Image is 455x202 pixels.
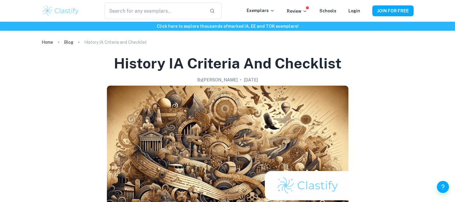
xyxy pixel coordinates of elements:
button: JOIN FOR FREE [372,5,414,16]
p: • [240,77,242,83]
h2: By [PERSON_NAME] [197,77,238,83]
p: Review [287,8,307,14]
h2: [DATE] [244,77,258,83]
img: Clastify logo [42,5,80,17]
p: History IA Criteria and Checklist [84,39,147,46]
a: Blog [64,38,73,46]
button: Help and Feedback [437,181,449,193]
input: Search for any exemplars... [105,2,204,19]
h1: History IA Criteria and Checklist [114,54,341,73]
a: Schools [319,8,336,13]
h6: Click here to explore thousands of marked IA, EE and TOK exemplars ! [1,23,454,30]
a: Login [348,8,360,13]
p: Exemplars [247,7,275,14]
a: Home [42,38,53,46]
